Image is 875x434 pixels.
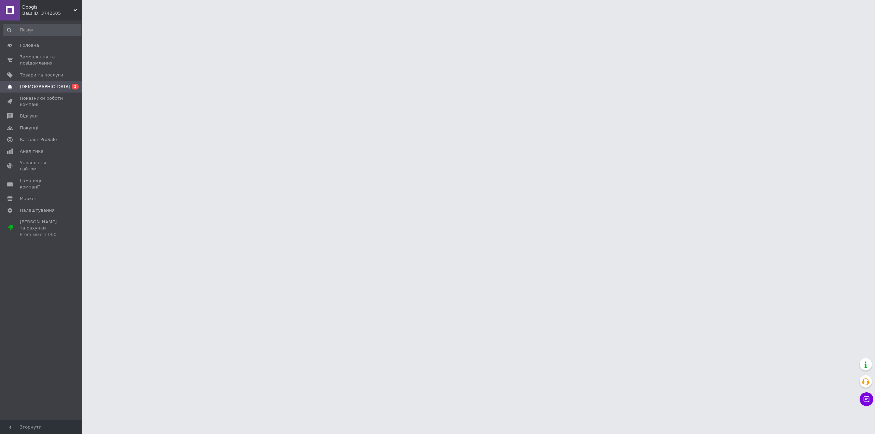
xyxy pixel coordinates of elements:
span: Маркет [20,196,37,202]
span: 1 [72,84,79,89]
span: Товари та послуги [20,72,63,78]
span: Аналітика [20,148,43,154]
span: Відгуки [20,113,38,119]
span: Гаманець компанії [20,178,63,190]
span: Каталог ProSale [20,137,57,143]
span: Управління сайтом [20,160,63,172]
span: Показники роботи компанії [20,95,63,108]
span: Doogis [22,4,73,10]
button: Чат з покупцем [860,392,873,406]
span: Головна [20,42,39,48]
span: Покупці [20,125,38,131]
span: Налаштування [20,207,55,213]
span: Замовлення та повідомлення [20,54,63,66]
span: [PERSON_NAME] та рахунки [20,219,63,238]
div: Prom мікс 1 000 [20,232,63,238]
div: Ваш ID: 3742605 [22,10,82,16]
input: Пошук [3,24,81,36]
span: [DEMOGRAPHIC_DATA] [20,84,70,90]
